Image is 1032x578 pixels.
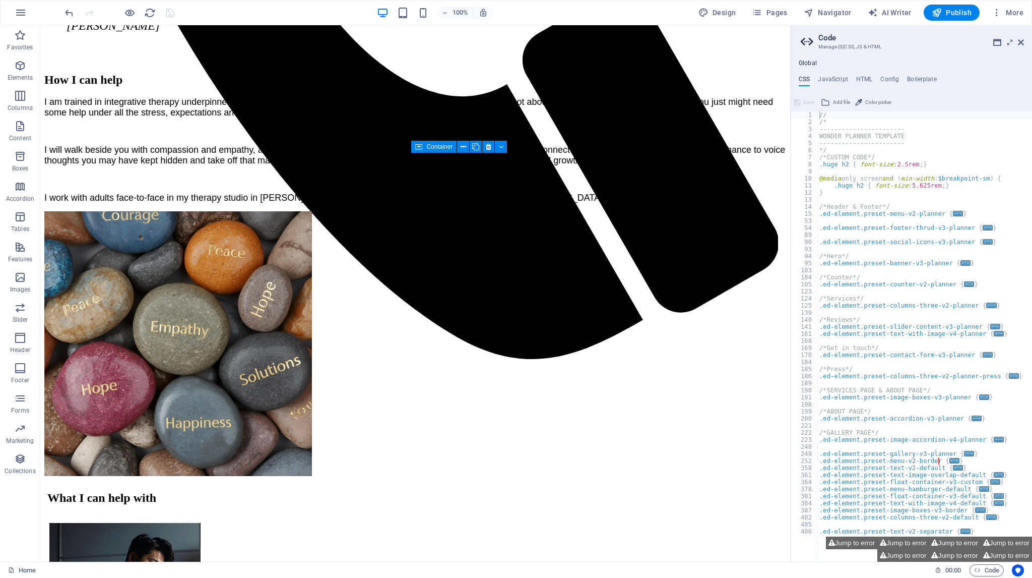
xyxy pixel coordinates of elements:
[7,43,33,51] p: Favorites
[953,465,963,471] span: ...
[791,450,818,457] div: 249
[979,486,989,492] span: ...
[791,295,818,302] div: 124
[791,394,818,401] div: 191
[877,537,929,549] button: Jump to error
[994,500,1004,506] span: ...
[791,232,818,239] div: 89
[791,224,818,232] div: 54
[791,373,818,380] div: 186
[63,7,75,19] button: undo
[979,394,989,400] span: ...
[8,255,32,263] p: Features
[437,7,473,19] button: 100%
[8,104,33,112] p: Columns
[791,486,818,493] div: 378
[791,246,818,253] div: 93
[791,196,818,203] div: 13
[11,376,29,384] p: Footer
[791,457,818,465] div: 252
[987,514,997,520] span: ...
[994,331,1004,336] span: ...
[791,380,818,387] div: 189
[791,281,818,288] div: 105
[791,472,818,479] div: 361
[8,564,36,576] a: Click to cancel selection. Double-click to open Pages
[791,309,818,316] div: 139
[791,119,818,126] div: 2
[960,529,971,534] span: ...
[800,5,856,21] button: Navigator
[791,288,818,295] div: 123
[791,239,818,246] div: 90
[791,210,818,217] div: 15
[791,253,818,260] div: 94
[10,346,30,354] p: Header
[12,164,29,172] p: Boxes
[868,8,912,18] span: AI Writer
[791,337,818,344] div: 168
[964,281,974,287] span: ...
[6,437,34,445] p: Marketing
[974,564,999,576] span: Code
[907,76,937,87] h4: Boilerplate
[791,147,818,154] div: 6
[983,225,993,230] span: ...
[791,267,818,274] div: 103
[983,239,993,245] span: ...
[972,416,982,421] span: ...
[877,549,929,562] button: Jump to error
[791,161,818,168] div: 8
[791,175,818,182] div: 10
[791,415,818,422] div: 200
[949,458,959,464] span: ...
[426,144,453,150] span: Container
[1012,564,1024,576] button: Usercentrics
[791,189,818,196] div: 12
[929,549,980,562] button: Jump to error
[856,76,873,87] h4: HTML
[826,537,877,549] button: Jump to error
[791,260,818,267] div: 95
[819,96,852,108] button: Add file
[791,436,818,443] div: 223
[791,182,818,189] div: 11
[791,359,818,366] div: 184
[791,387,818,394] div: 190
[63,7,75,19] i: Undo: Move elements (Ctrl+Z)
[952,566,954,574] span: :
[791,154,818,161] div: 7
[698,8,736,18] span: Design
[10,285,31,294] p: Images
[791,443,818,450] div: 248
[748,5,791,21] button: Pages
[791,344,818,352] div: 169
[791,528,818,535] div: 406
[791,274,818,281] div: 104
[818,76,848,87] h4: JavaScript
[992,8,1023,18] span: More
[6,195,34,203] p: Accordion
[929,537,980,549] button: Jump to error
[804,8,852,18] span: Navigator
[479,8,488,17] i: On resize automatically adjust zoom level to fit chosen device.
[791,493,818,500] div: 381
[990,479,1000,485] span: ...
[791,133,818,140] div: 4
[799,60,817,68] h4: Global
[791,352,818,359] div: 170
[791,302,818,309] div: 125
[983,352,993,358] span: ...
[935,564,961,576] h6: Session time
[1009,373,1019,379] span: ...
[791,126,818,133] div: 3
[791,140,818,147] div: 5
[11,407,29,415] p: Forms
[791,316,818,323] div: 140
[694,5,740,21] div: Design (Ctrl+Alt+Y)
[144,7,156,19] button: reload
[694,5,740,21] button: Design
[994,493,1004,499] span: ...
[864,5,916,21] button: AI Writer
[752,8,787,18] span: Pages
